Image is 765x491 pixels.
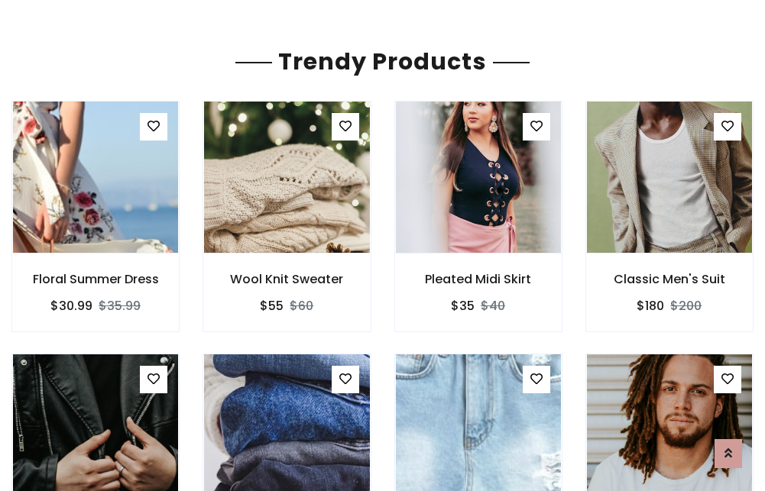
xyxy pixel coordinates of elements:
del: $40 [481,297,505,315]
del: $35.99 [99,297,141,315]
h6: Wool Knit Sweater [203,272,370,286]
h6: Floral Summer Dress [12,272,179,286]
del: $200 [670,297,702,315]
del: $60 [290,297,313,315]
h6: $180 [637,299,664,313]
h6: $55 [260,299,284,313]
h6: $35 [451,299,475,313]
h6: Classic Men's Suit [586,272,753,286]
h6: Pleated Midi Skirt [395,272,562,286]
h6: $30.99 [50,299,92,313]
span: Trendy Products [272,45,493,78]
